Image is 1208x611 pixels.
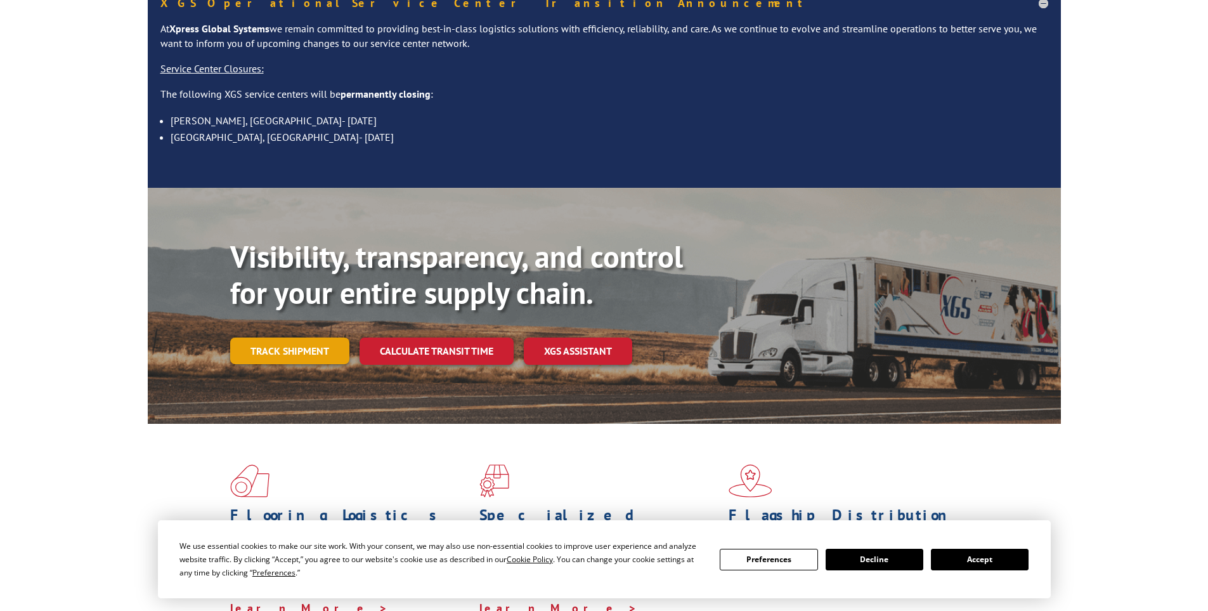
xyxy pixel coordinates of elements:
[230,338,349,364] a: Track shipment
[171,129,1048,145] li: [GEOGRAPHIC_DATA], [GEOGRAPHIC_DATA]- [DATE]
[524,338,632,365] a: XGS ASSISTANT
[729,464,772,497] img: xgs-icon-flagship-distribution-model-red
[160,87,1048,112] p: The following XGS service centers will be :
[826,549,923,570] button: Decline
[171,112,1048,129] li: [PERSON_NAME], [GEOGRAPHIC_DATA]- [DATE]
[230,508,470,544] h1: Flooring Logistics Solutions
[341,88,431,100] strong: permanently closing
[729,508,968,544] h1: Flagship Distribution Model
[252,567,296,578] span: Preferences
[360,338,514,365] a: Calculate transit time
[179,539,705,579] div: We use essential cookies to make our site work. With your consent, we may also use non-essential ...
[931,549,1029,570] button: Accept
[720,549,817,570] button: Preferences
[160,62,264,75] u: Service Center Closures:
[507,554,553,565] span: Cookie Policy
[230,464,270,497] img: xgs-icon-total-supply-chain-intelligence-red
[169,22,270,35] strong: Xpress Global Systems
[158,520,1051,598] div: Cookie Consent Prompt
[230,237,683,313] b: Visibility, transparency, and control for your entire supply chain.
[160,22,1048,62] p: At we remain committed to providing best-in-class logistics solutions with efficiency, reliabilit...
[479,508,719,544] h1: Specialized Freight Experts
[479,464,509,497] img: xgs-icon-focused-on-flooring-red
